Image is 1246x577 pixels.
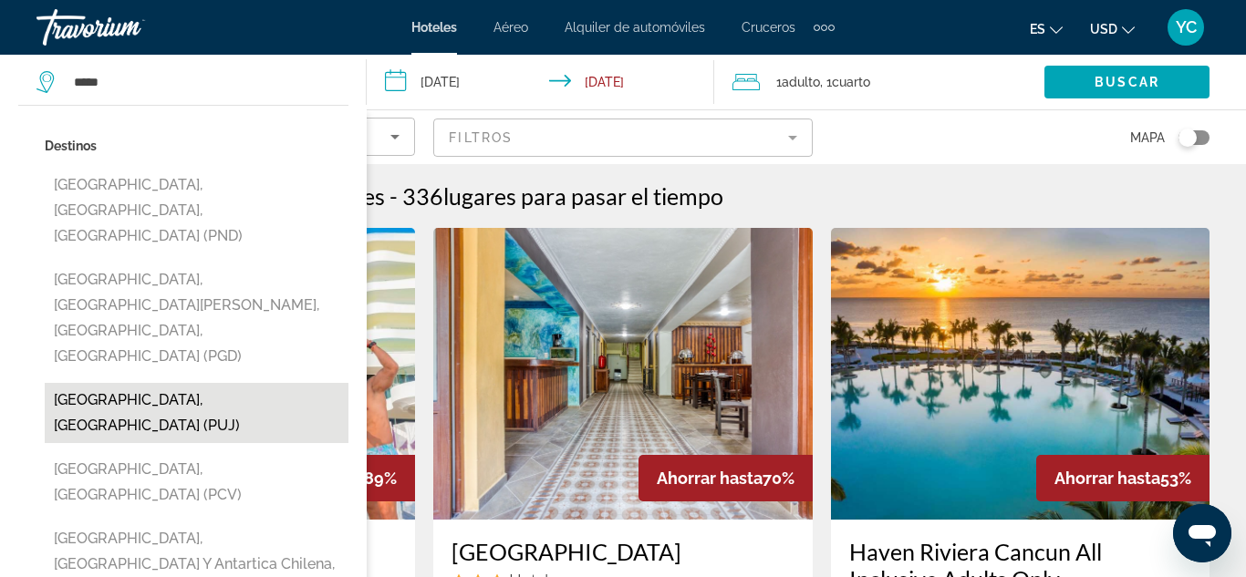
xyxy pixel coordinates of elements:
[45,133,348,159] p: Destinos
[1130,125,1165,150] span: Mapa
[493,20,528,35] a: Aéreo
[1030,15,1063,42] button: Change language
[411,20,457,35] a: Hoteles
[433,228,812,520] img: Hotel image
[1030,22,1045,36] span: es
[389,182,398,210] span: -
[832,75,870,89] span: Cuarto
[1054,469,1160,488] span: Ahorrar hasta
[45,168,348,253] button: [GEOGRAPHIC_DATA], [GEOGRAPHIC_DATA], [GEOGRAPHIC_DATA] (PND)
[1036,455,1210,501] div: 53%
[831,228,1210,520] img: Hotel image
[1090,22,1117,36] span: USD
[820,69,870,95] span: , 1
[1095,75,1159,89] span: Buscar
[367,55,715,109] button: Check-in date: Sep 20, 2025 Check-out date: Sep 25, 2025
[52,126,400,148] mat-select: Sort by
[1044,66,1210,98] button: Buscar
[1162,8,1210,46] button: User Menu
[657,469,763,488] span: Ahorrar hasta
[1176,18,1197,36] span: YC
[443,182,723,210] span: lugares para pasar el tiempo
[45,383,348,443] button: [GEOGRAPHIC_DATA], [GEOGRAPHIC_DATA] (PUJ)
[45,263,348,374] button: [GEOGRAPHIC_DATA], [GEOGRAPHIC_DATA][PERSON_NAME], [GEOGRAPHIC_DATA], [GEOGRAPHIC_DATA] (PGD)
[714,55,1044,109] button: Travelers: 1 adult, 0 children
[402,182,723,210] h2: 336
[452,538,794,565] a: [GEOGRAPHIC_DATA]
[36,4,219,51] a: Travorium
[1173,504,1231,562] iframe: Button to launch messaging window
[639,455,813,501] div: 70%
[45,452,348,512] button: [GEOGRAPHIC_DATA], [GEOGRAPHIC_DATA] (PCV)
[1165,129,1210,146] button: Toggle map
[776,69,820,95] span: 1
[814,13,835,42] button: Extra navigation items
[782,75,820,89] span: Adulto
[742,20,795,35] a: Cruceros
[433,118,812,158] button: Filter
[1090,15,1135,42] button: Change currency
[565,20,705,35] a: Alquiler de automóviles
